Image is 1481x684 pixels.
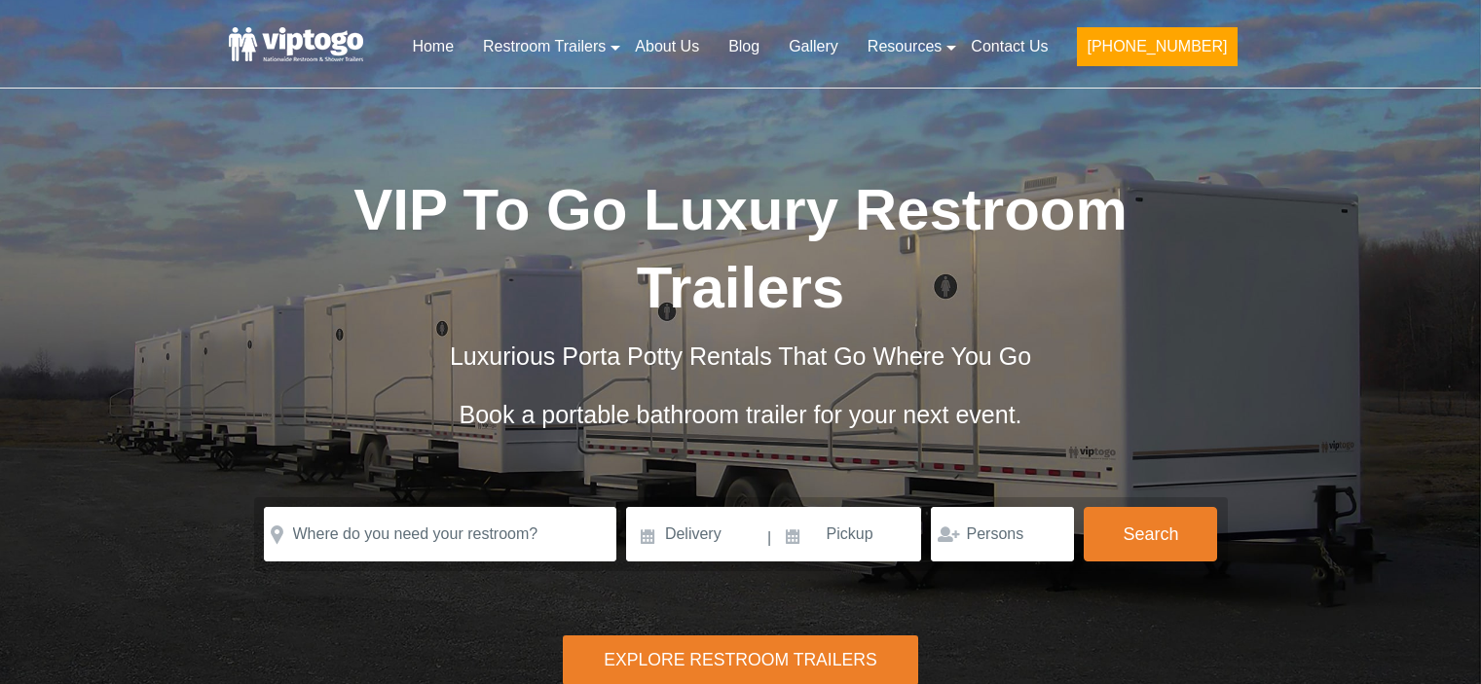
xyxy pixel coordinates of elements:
[1077,27,1237,66] button: [PHONE_NUMBER]
[956,25,1062,68] a: Contact Us
[468,25,620,68] a: Restroom Trailers
[450,342,1031,370] span: Luxurious Porta Potty Rentals That Go Where You Go
[931,507,1074,561] input: Persons
[774,507,922,561] input: Pickup
[1084,507,1217,561] button: Search
[353,177,1128,320] span: VIP To Go Luxury Restroom Trailers
[626,507,765,561] input: Delivery
[853,25,956,68] a: Resources
[767,507,771,569] span: |
[620,25,714,68] a: About Us
[1062,25,1251,78] a: [PHONE_NUMBER]
[397,25,468,68] a: Home
[714,25,774,68] a: Blog
[774,25,853,68] a: Gallery
[459,401,1021,428] span: Book a portable bathroom trailer for your next event.
[264,507,616,561] input: Where do you need your restroom?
